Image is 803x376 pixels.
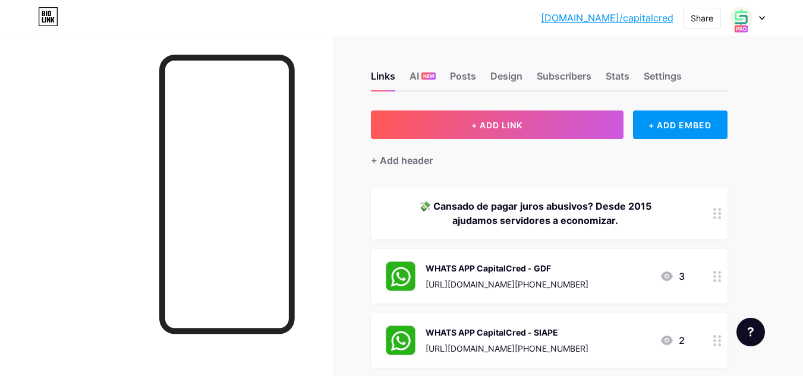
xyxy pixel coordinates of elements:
div: Posts [450,69,476,90]
div: Design [490,69,522,90]
div: [URL][DOMAIN_NAME][PHONE_NUMBER] [426,342,588,355]
div: 3 [660,269,685,283]
div: Subscribers [537,69,591,90]
img: Fausto Pereira [730,7,752,29]
button: + ADD LINK [371,110,623,139]
div: + Add header [371,153,433,168]
div: Stats [606,69,629,90]
div: AI [410,69,436,90]
div: Settings [644,69,682,90]
div: WHATS APP CapitalCred - SIAPE [426,326,588,339]
a: [DOMAIN_NAME]/capitalcred [541,11,673,25]
div: [URL][DOMAIN_NAME][PHONE_NUMBER] [426,278,588,290]
div: Share [691,12,713,24]
img: WHATS APP CapitalCred - GDF [385,261,416,292]
div: WHATS APP CapitalCred - GDF [426,262,588,274]
img: WHATS APP CapitalCred - SIAPE [385,325,416,356]
div: + ADD EMBED [633,110,728,139]
span: + ADD LINK [471,120,522,130]
div: Links [371,69,395,90]
div: 💸 Cansado de pagar juros abusivos? Desde 2015 ajudamos servidores a economizar. [385,199,685,228]
div: 2 [660,333,685,347]
span: NEW [423,72,434,80]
